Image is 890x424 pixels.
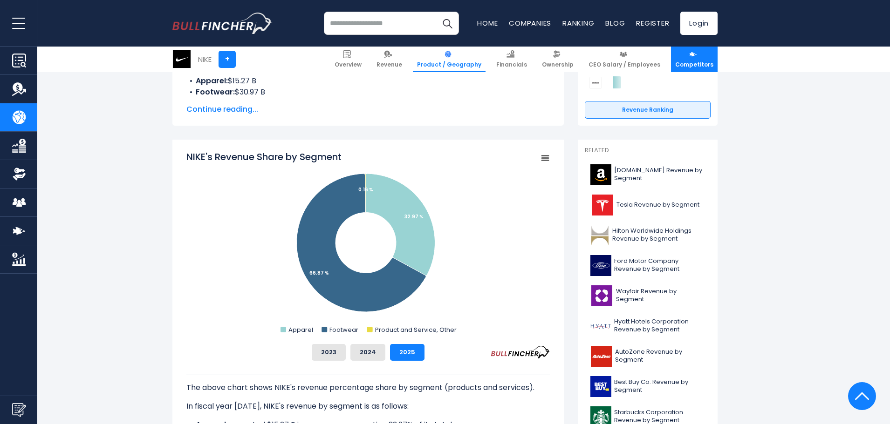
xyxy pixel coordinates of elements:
[614,167,705,182] span: [DOMAIN_NAME] Revenue by Segment
[585,162,711,188] a: [DOMAIN_NAME] Revenue by Segment
[590,346,612,367] img: AZO logo
[615,348,705,364] span: AutoZone Revenue by Segment
[585,343,711,369] a: AutoZone Revenue by Segment
[390,344,424,361] button: 2025
[219,51,236,68] a: +
[636,18,669,28] a: Register
[492,47,531,72] a: Financials
[288,325,313,334] text: Apparel
[585,253,711,278] a: Ford Motor Company Revenue by Segment
[509,18,551,28] a: Companies
[562,18,594,28] a: Ranking
[585,192,711,218] a: Tesla Revenue by Segment
[335,61,362,68] span: Overview
[614,378,705,394] span: Best Buy Co. Revenue by Segment
[404,213,424,220] tspan: 32.97 %
[196,87,235,97] b: Footwear:
[172,13,273,34] a: Go to homepage
[329,325,358,334] text: Footwear
[496,61,527,68] span: Financials
[186,104,550,115] span: Continue reading...
[198,54,212,65] div: NIKE
[375,325,457,334] text: Product and Service, Other
[12,167,26,181] img: Ownership
[585,313,711,339] a: Hyatt Hotels Corporation Revenue by Segment
[330,47,366,72] a: Overview
[542,61,574,68] span: Ownership
[538,47,578,72] a: Ownership
[309,269,329,276] tspan: 66.87 %
[372,47,406,72] a: Revenue
[186,75,550,87] li: $15.27 B
[616,288,705,303] span: Wayfair Revenue by Segment
[589,77,602,89] img: Deckers Outdoor Corporation competitors logo
[350,344,385,361] button: 2024
[172,13,273,34] img: bullfincher logo
[589,61,660,68] span: CEO Salary / Employees
[413,47,486,72] a: Product / Geography
[358,186,373,193] tspan: 0.16 %
[585,101,711,119] a: Revenue Ranking
[614,318,705,334] span: Hyatt Hotels Corporation Revenue by Segment
[584,47,664,72] a: CEO Salary / Employees
[173,50,191,68] img: NKE logo
[477,18,498,28] a: Home
[312,344,346,361] button: 2023
[590,255,611,276] img: F logo
[417,61,481,68] span: Product / Geography
[590,195,614,215] img: TSLA logo
[377,61,402,68] span: Revenue
[186,382,550,393] p: The above chart shows NIKE's revenue percentage share by segment (products and services).
[671,47,718,72] a: Competitors
[186,150,342,163] tspan: NIKE's Revenue Share by Segment
[186,150,550,337] svg: NIKE's Revenue Share by Segment
[612,227,705,243] span: Hilton Worldwide Holdings Revenue by Segment
[590,376,611,397] img: BBY logo
[590,225,609,246] img: HLT logo
[186,87,550,98] li: $30.97 B
[605,18,625,28] a: Blog
[186,401,550,412] p: In fiscal year [DATE], NIKE's revenue by segment is as follows:
[616,201,699,209] span: Tesla Revenue by Segment
[585,283,711,309] a: Wayfair Revenue by Segment
[680,12,718,35] a: Login
[590,164,611,185] img: AMZN logo
[585,222,711,248] a: Hilton Worldwide Holdings Revenue by Segment
[585,147,711,155] p: Related
[614,257,705,273] span: Ford Motor Company Revenue by Segment
[590,316,611,337] img: H logo
[585,374,711,399] a: Best Buy Co. Revenue by Segment
[196,75,228,86] b: Apparel:
[675,61,713,68] span: Competitors
[436,12,459,35] button: Search
[590,285,613,306] img: W logo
